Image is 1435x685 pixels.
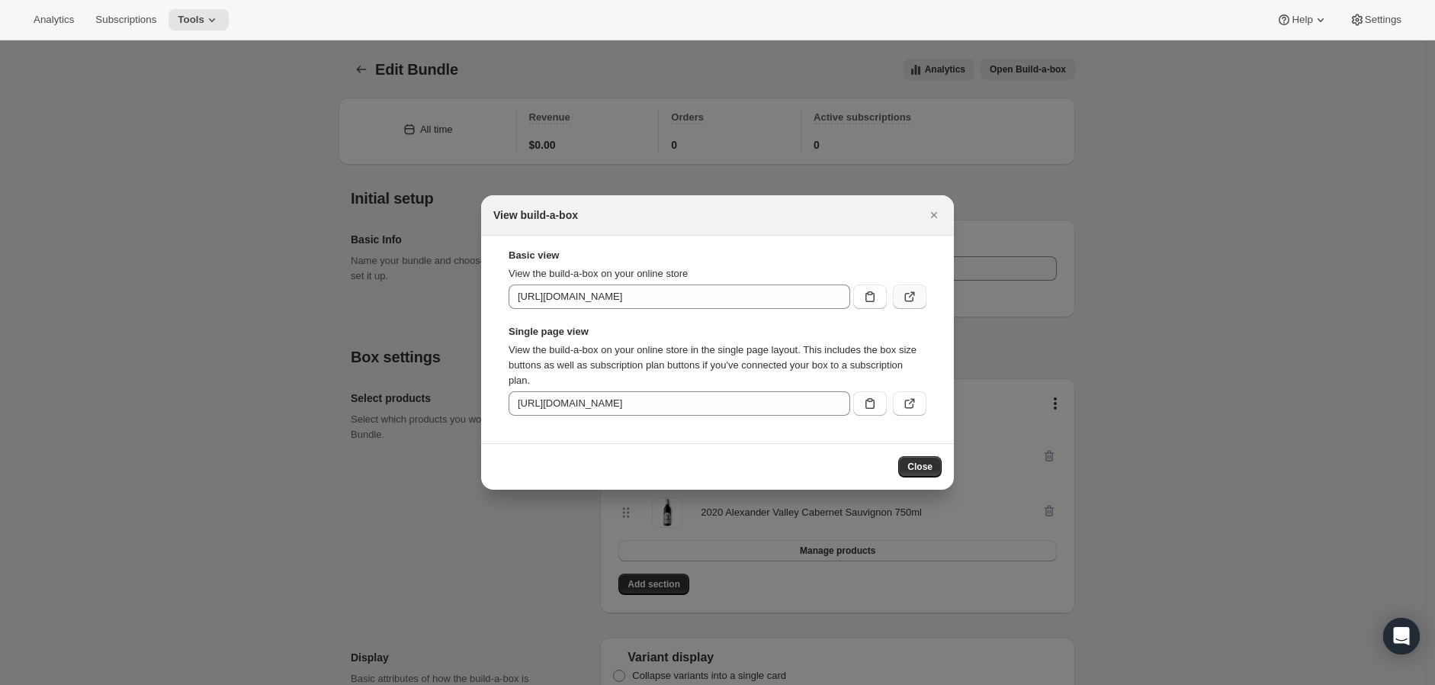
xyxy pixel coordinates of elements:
strong: Single page view [509,324,926,339]
p: View the build-a-box on your online store [509,266,926,281]
p: View the build-a-box on your online store in the single page layout. This includes the box size b... [509,342,926,388]
button: Subscriptions [86,9,165,31]
button: Help [1267,9,1337,31]
span: Help [1292,14,1312,26]
div: Open Intercom Messenger [1383,618,1420,654]
span: Close [907,461,933,473]
span: Analytics [34,14,74,26]
button: Tools [169,9,229,31]
span: Tools [178,14,204,26]
span: Subscriptions [95,14,156,26]
strong: Basic view [509,248,926,263]
button: Analytics [24,9,83,31]
button: Settings [1340,9,1411,31]
button: Close [923,204,945,226]
span: Settings [1365,14,1401,26]
button: Close [898,456,942,478]
h2: View build-a-box [493,207,578,223]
